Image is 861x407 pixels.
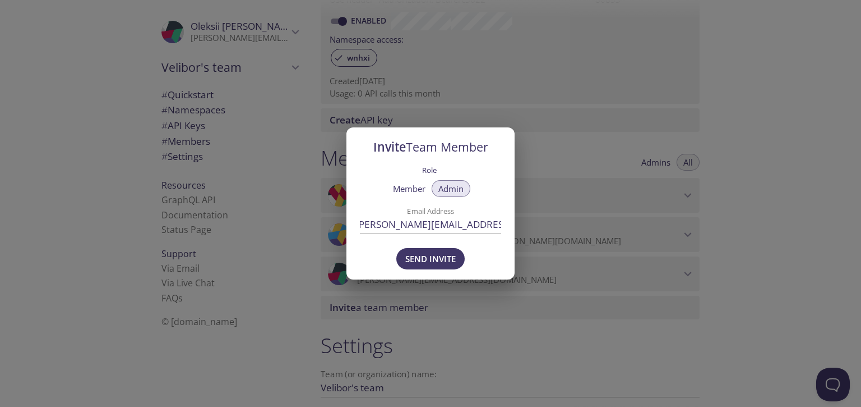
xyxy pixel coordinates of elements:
[422,162,437,177] label: Role
[378,207,484,214] label: Email Address
[406,139,488,155] span: Team Member
[405,251,456,266] span: Send Invite
[360,216,501,234] input: john.smith@acme.com
[396,248,465,269] button: Send Invite
[432,180,470,197] button: Admin
[386,180,432,197] button: Member
[373,139,488,155] span: Invite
